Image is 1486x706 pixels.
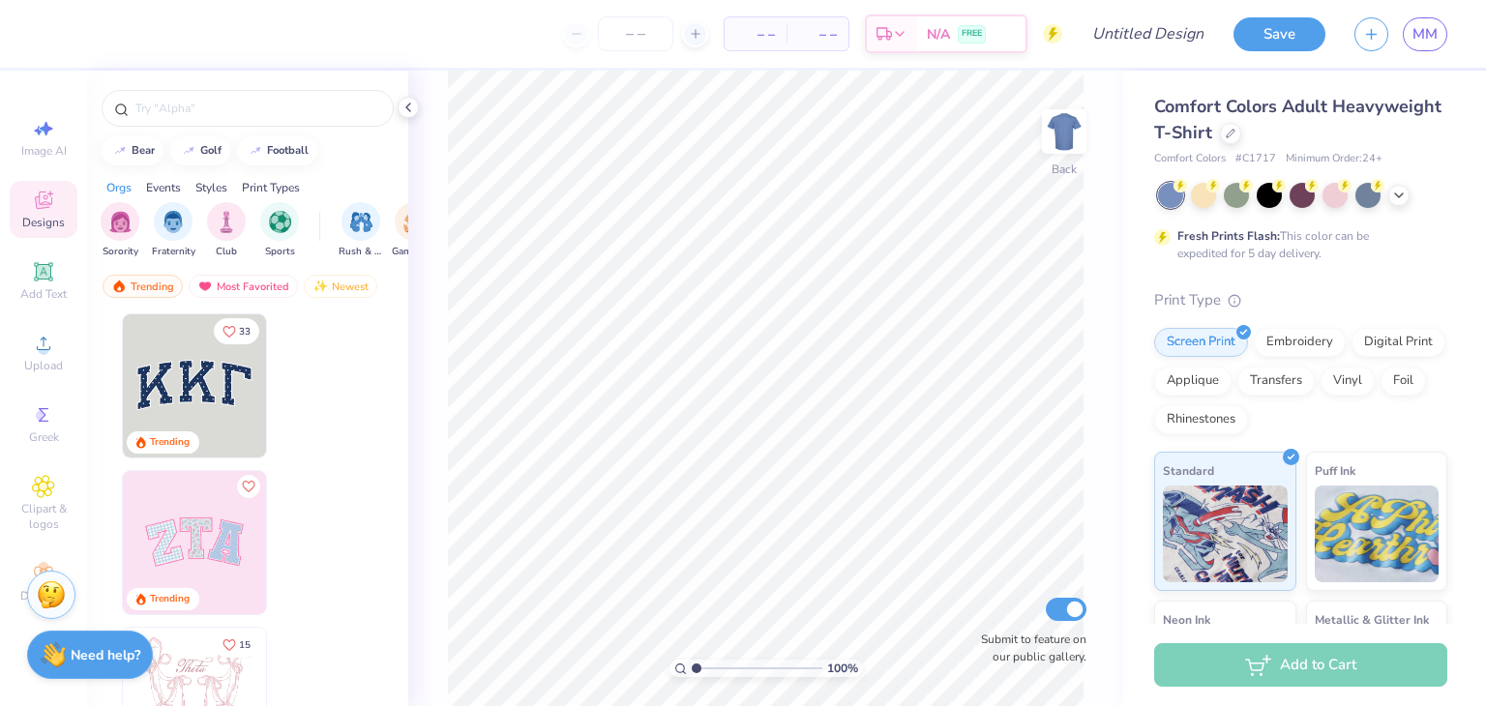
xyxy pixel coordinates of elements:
[1154,95,1441,144] span: Comfort Colors Adult Heavyweight T-Shirt
[1403,17,1447,51] a: MM
[1235,151,1276,167] span: # C1717
[1286,151,1382,167] span: Minimum Order: 24 +
[163,211,184,233] img: Fraternity Image
[1381,367,1426,396] div: Foil
[102,136,163,165] button: bear
[197,279,213,293] img: most_fav.gif
[134,99,381,118] input: Try "Alpha"
[798,24,837,44] span: – –
[150,592,190,606] div: Trending
[339,245,383,259] span: Rush & Bid
[200,145,222,156] div: golf
[1163,609,1210,630] span: Neon Ink
[962,27,982,41] span: FREE
[339,202,383,259] button: filter button
[214,318,259,344] button: Like
[927,24,950,44] span: N/A
[1237,367,1315,396] div: Transfers
[304,275,377,298] div: Newest
[21,143,67,159] span: Image AI
[1052,161,1077,178] div: Back
[239,640,251,650] span: 15
[150,435,190,450] div: Trending
[1154,289,1447,311] div: Print Type
[392,245,436,259] span: Game Day
[170,136,230,165] button: golf
[112,145,128,157] img: trend_line.gif
[827,660,858,677] span: 100 %
[20,588,67,603] span: Decorate
[312,279,328,293] img: Newest.gif
[239,327,251,337] span: 33
[132,145,155,156] div: bear
[207,202,246,259] div: filter for Club
[152,202,195,259] button: filter button
[392,202,436,259] button: filter button
[970,631,1086,665] label: Submit to feature on our public gallery.
[1154,405,1248,434] div: Rhinestones
[260,202,299,259] div: filter for Sports
[10,501,77,532] span: Clipart & logos
[71,646,140,664] strong: Need help?
[123,471,266,614] img: 9980f5e8-e6a1-4b4a-8839-2b0e9349023c
[152,202,195,259] div: filter for Fraternity
[1177,228,1280,244] strong: Fresh Prints Flash:
[123,314,266,457] img: 3b9aba4f-e317-4aa7-a679-c95a879539bd
[146,179,181,196] div: Events
[392,202,436,259] div: filter for Game Day
[403,211,426,233] img: Game Day Image
[1045,112,1084,151] img: Back
[242,179,300,196] div: Print Types
[1154,328,1248,357] div: Screen Print
[267,145,309,156] div: football
[111,279,127,293] img: trending.gif
[24,358,63,373] span: Upload
[1315,460,1355,481] span: Puff Ink
[269,211,291,233] img: Sports Image
[736,24,775,44] span: – –
[598,16,673,51] input: – –
[248,145,263,157] img: trend_line.gif
[266,314,409,457] img: edfb13fc-0e43-44eb-bea2-bf7fc0dd67f9
[207,202,246,259] button: filter button
[20,286,67,302] span: Add Text
[109,211,132,233] img: Sorority Image
[106,179,132,196] div: Orgs
[1412,23,1438,45] span: MM
[1163,485,1288,582] img: Standard
[1077,15,1219,53] input: Untitled Design
[1163,460,1214,481] span: Standard
[216,211,237,233] img: Club Image
[22,215,65,230] span: Designs
[1352,328,1445,357] div: Digital Print
[214,632,259,658] button: Like
[237,136,317,165] button: football
[152,245,195,259] span: Fraternity
[195,179,227,196] div: Styles
[260,202,299,259] button: filter button
[189,275,298,298] div: Most Favorited
[1233,17,1325,51] button: Save
[103,245,138,259] span: Sorority
[1321,367,1375,396] div: Vinyl
[1154,151,1226,167] span: Comfort Colors
[265,245,295,259] span: Sports
[1315,609,1429,630] span: Metallic & Glitter Ink
[1177,227,1415,262] div: This color can be expedited for 5 day delivery.
[1254,328,1346,357] div: Embroidery
[1154,367,1232,396] div: Applique
[181,145,196,157] img: trend_line.gif
[29,429,59,445] span: Greek
[266,471,409,614] img: 5ee11766-d822-42f5-ad4e-763472bf8dcf
[1315,485,1440,582] img: Puff Ink
[101,202,139,259] button: filter button
[101,202,139,259] div: filter for Sorority
[216,245,237,259] span: Club
[103,275,183,298] div: Trending
[339,202,383,259] div: filter for Rush & Bid
[237,475,260,498] button: Like
[350,211,372,233] img: Rush & Bid Image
